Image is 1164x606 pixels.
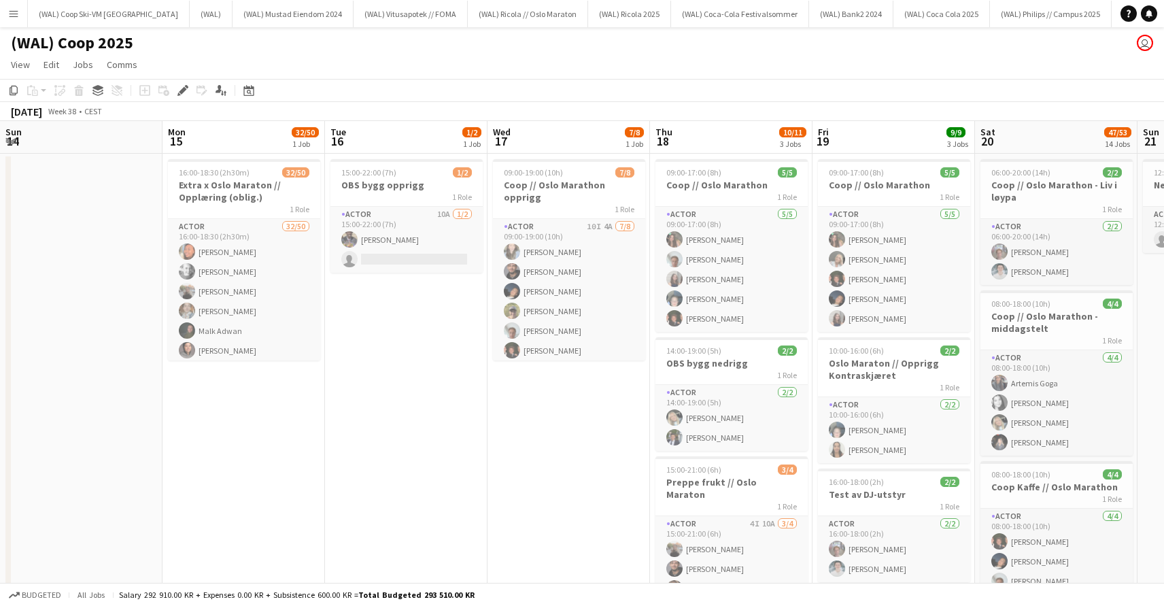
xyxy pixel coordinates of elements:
span: 14 [3,133,22,149]
span: 09:00-17:00 (8h) [829,167,884,178]
div: 14:00-19:00 (5h)2/2OBS bygg nedrigg1 RoleActor2/214:00-19:00 (5h)[PERSON_NAME][PERSON_NAME] [655,337,808,451]
span: Wed [493,126,511,138]
h3: Extra x Oslo Maraton // Opplæring (oblig.) [168,179,320,203]
span: 1 Role [1102,494,1122,504]
h3: Coop // Oslo Marathon - Liv i løypa [980,179,1133,203]
span: 16:00-18:00 (2h) [829,477,884,487]
span: 3/4 [778,465,797,475]
div: 06:00-20:00 (14h)2/2Coop // Oslo Marathon - Liv i løypa1 RoleActor2/206:00-20:00 (14h)[PERSON_NAM... [980,159,1133,285]
span: 2/2 [940,346,959,356]
app-card-role: Actor4/408:00-18:00 (10h)Artemis Goga[PERSON_NAME][PERSON_NAME][PERSON_NAME] [980,350,1133,456]
span: All jobs [75,590,107,600]
span: 1 Role [1102,335,1122,346]
span: Comms [107,58,137,71]
div: 14 Jobs [1105,139,1131,149]
app-job-card: 10:00-16:00 (6h)2/2Oslo Maraton // Opprigg Kontraskjæret1 RoleActor2/210:00-16:00 (6h)[PERSON_NAM... [818,337,970,463]
span: Jobs [73,58,93,71]
span: 4/4 [1103,299,1122,309]
span: 5/5 [778,167,797,178]
span: 1 Role [777,501,797,511]
span: 1 Role [940,192,959,202]
h3: Oslo Maraton // Opprigg Kontraskjæret [818,357,970,382]
span: 18 [653,133,672,149]
span: 15:00-22:00 (7h) [341,167,396,178]
span: 15 [166,133,186,149]
h3: Coop Kaffe // Oslo Marathon [980,481,1133,493]
span: 16:00-18:30 (2h30m) [179,167,250,178]
span: 21 [1141,133,1159,149]
span: Thu [655,126,672,138]
span: Edit [44,58,59,71]
span: 5/5 [940,167,959,178]
button: (WAL) [190,1,233,27]
span: 32/50 [292,127,319,137]
a: View [5,56,35,73]
span: Fri [818,126,829,138]
h3: Coop // Oslo Marathon [655,179,808,191]
span: Total Budgeted 293 510.00 KR [358,590,475,600]
a: Jobs [67,56,99,73]
span: Week 38 [45,106,79,116]
app-job-card: 16:00-18:00 (2h)2/2Test av DJ-utstyr1 RoleActor2/216:00-18:00 (2h)[PERSON_NAME][PERSON_NAME] [818,469,970,582]
app-card-role: Actor2/214:00-19:00 (5h)[PERSON_NAME][PERSON_NAME] [655,385,808,451]
div: 3 Jobs [780,139,806,149]
span: 1 Role [290,204,309,214]
button: (WAL) Philips // Campus 2025 [990,1,1112,27]
div: Salary 292 910.00 KR + Expenses 0.00 KR + Subsistence 600.00 KR = [119,590,475,600]
span: 10/11 [779,127,806,137]
span: 1 Role [777,192,797,202]
h1: (WAL) Coop 2025 [11,33,133,53]
button: (WAL) Coop Ski-VM [GEOGRAPHIC_DATA] [28,1,190,27]
button: (WAL) Vitusapotek // FOMA [354,1,468,27]
app-user-avatar: Håkon Bakke [1137,35,1153,51]
span: Budgeted [22,590,61,600]
span: 1 Role [615,204,634,214]
span: 09:00-17:00 (8h) [666,167,721,178]
span: 1 Role [452,192,472,202]
app-card-role: Actor10I4A7/809:00-19:00 (10h)[PERSON_NAME][PERSON_NAME][PERSON_NAME][PERSON_NAME][PERSON_NAME][P... [493,219,645,403]
span: Mon [168,126,186,138]
a: Comms [101,56,143,73]
span: 10:00-16:00 (6h) [829,346,884,356]
span: 2/2 [940,477,959,487]
span: 08:00-18:00 (10h) [991,299,1050,309]
span: 1/2 [453,167,472,178]
span: 1 Role [940,382,959,392]
h3: OBS bygg opprigg [330,179,483,191]
span: 09:00-19:00 (10h) [504,167,563,178]
span: 17 [491,133,511,149]
h3: Coop // Oslo Marathon opprigg [493,179,645,203]
span: 16 [328,133,346,149]
app-job-card: 16:00-18:30 (2h30m)32/50Extra x Oslo Maraton // Opplæring (oblig.)1 RoleActor32/5016:00-18:30 (2h... [168,159,320,360]
div: 3 Jobs [947,139,968,149]
div: [DATE] [11,105,42,118]
span: 06:00-20:00 (14h) [991,167,1050,178]
h3: Preppe frukt // Oslo Maraton [655,476,808,501]
span: Sun [1143,126,1159,138]
span: Sat [980,126,995,138]
h3: Coop // Oslo Marathon [818,179,970,191]
span: 20 [978,133,995,149]
app-job-card: 09:00-17:00 (8h)5/5Coop // Oslo Marathon1 RoleActor5/509:00-17:00 (8h)[PERSON_NAME][PERSON_NAME][... [818,159,970,332]
span: 1/2 [462,127,481,137]
span: 2/2 [1103,167,1122,178]
span: 7/8 [615,167,634,178]
app-job-card: 08:00-18:00 (10h)4/4Coop // Oslo Marathon - middagstelt1 RoleActor4/408:00-18:00 (10h)Artemis Gog... [980,290,1133,456]
span: 08:00-18:00 (10h) [991,469,1050,479]
app-card-role: Actor2/216:00-18:00 (2h)[PERSON_NAME][PERSON_NAME] [818,516,970,582]
span: 1 Role [940,501,959,511]
app-card-role: Actor10A1/215:00-22:00 (7h)[PERSON_NAME] [330,207,483,273]
app-job-card: 15:00-22:00 (7h)1/2OBS bygg opprigg1 RoleActor10A1/215:00-22:00 (7h)[PERSON_NAME] [330,159,483,273]
span: 9/9 [946,127,965,137]
div: 1 Job [463,139,481,149]
span: 47/53 [1104,127,1131,137]
div: 1 Job [626,139,643,149]
app-job-card: 09:00-17:00 (8h)5/5Coop // Oslo Marathon1 RoleActor5/509:00-17:00 (8h)[PERSON_NAME][PERSON_NAME][... [655,159,808,332]
span: 1 Role [1102,204,1122,214]
span: Sun [5,126,22,138]
button: (WAL) Ricola 2025 [588,1,671,27]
